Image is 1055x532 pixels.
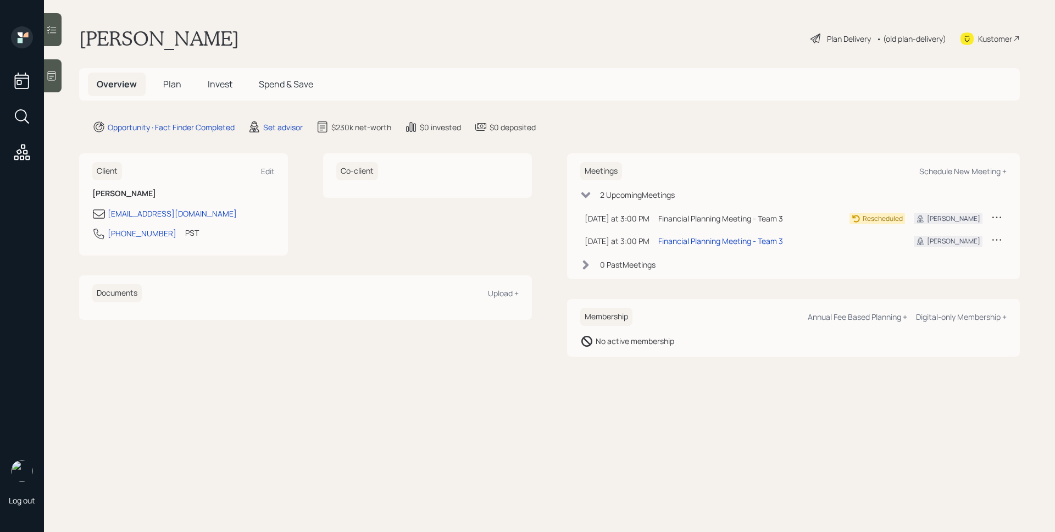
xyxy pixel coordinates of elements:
img: james-distasi-headshot.png [11,460,33,482]
div: Plan Delivery [827,33,871,45]
h6: Co-client [336,162,378,180]
div: [PHONE_NUMBER] [108,228,176,239]
h6: Client [92,162,122,180]
div: Opportunity · Fact Finder Completed [108,121,235,133]
div: Kustomer [978,33,1012,45]
div: Edit [261,166,275,176]
h6: [PERSON_NAME] [92,189,275,198]
div: Set advisor [263,121,303,133]
div: Schedule New Meeting + [919,166,1007,176]
div: 2 Upcoming Meeting s [600,189,675,201]
div: Digital-only Membership + [916,312,1007,322]
div: $0 deposited [490,121,536,133]
div: [PERSON_NAME] [927,214,980,224]
h1: [PERSON_NAME] [79,26,239,51]
div: $0 invested [420,121,461,133]
h6: Membership [580,308,632,326]
div: Log out [9,495,35,506]
div: PST [185,227,199,239]
span: Invest [208,78,232,90]
div: [DATE] at 3:00 PM [585,235,649,247]
span: Overview [97,78,137,90]
div: [DATE] at 3:00 PM [585,213,649,224]
span: Spend & Save [259,78,313,90]
div: No active membership [596,335,674,347]
div: [PERSON_NAME] [927,236,980,246]
div: 0 Past Meeting s [600,259,656,270]
div: Financial Planning Meeting - Team 3 [658,235,783,247]
div: Annual Fee Based Planning + [808,312,907,322]
span: Plan [163,78,181,90]
h6: Meetings [580,162,622,180]
div: Upload + [488,288,519,298]
div: [EMAIL_ADDRESS][DOMAIN_NAME] [108,208,237,219]
div: Rescheduled [863,214,903,224]
div: $230k net-worth [331,121,391,133]
div: • (old plan-delivery) [876,33,946,45]
h6: Documents [92,284,142,302]
div: Financial Planning Meeting - Team 3 [658,213,841,224]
